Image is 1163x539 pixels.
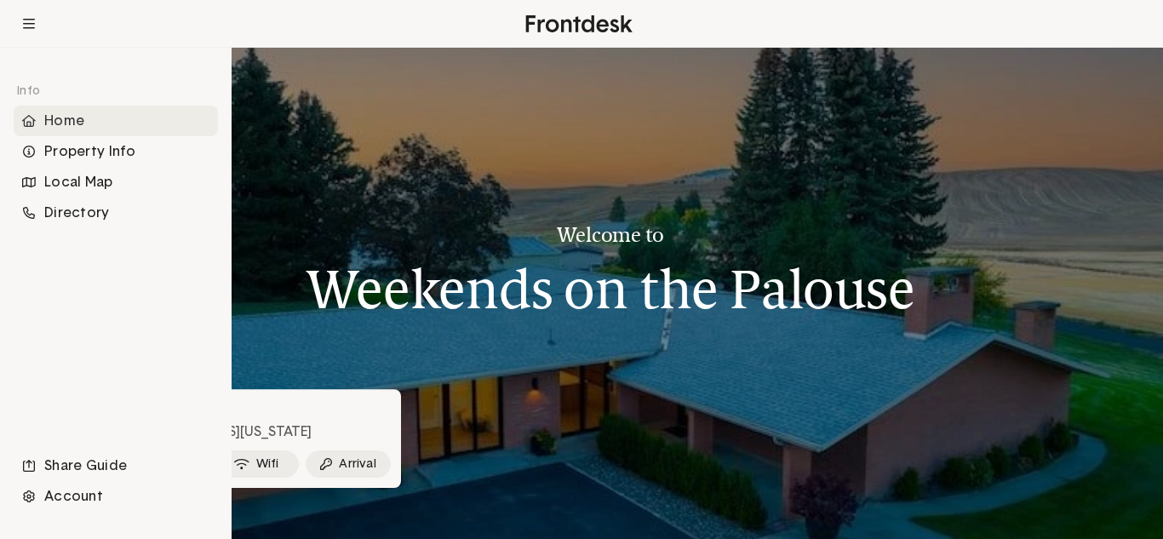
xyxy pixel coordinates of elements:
div: Local Map [14,167,218,198]
li: Navigation item [14,450,218,481]
li: Navigation item [14,481,218,512]
div: Directory [14,198,218,228]
h1: Weekends on the Palouse [306,260,914,319]
li: Navigation item [14,198,218,228]
h3: Welcome to [306,224,914,246]
div: Share Guide [14,450,218,481]
li: Navigation item [14,136,218,167]
li: Navigation item [14,167,218,198]
div: Property Info [14,136,218,167]
p: [STREET_ADDRESS][US_STATE] [109,423,401,441]
h3: Welcome [109,399,398,420]
li: Navigation item [14,106,218,136]
button: Arrival [306,450,391,478]
div: Account [14,481,218,512]
div: Home [14,106,218,136]
button: Wifi [215,450,300,478]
